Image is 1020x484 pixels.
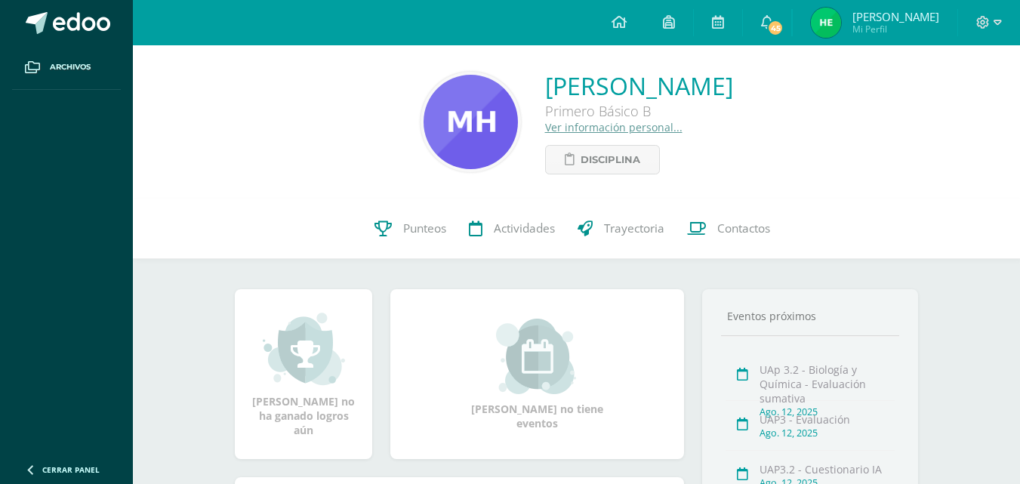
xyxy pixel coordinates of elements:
[676,199,781,259] a: Contactos
[42,464,100,475] span: Cerrar panel
[545,69,733,102] a: [PERSON_NAME]
[458,199,566,259] a: Actividades
[760,427,895,439] div: Ago. 12, 2025
[545,102,733,120] div: Primero Básico B
[250,311,357,437] div: [PERSON_NAME] no ha ganado logros aún
[760,462,895,476] div: UAP3.2 - Cuestionario IA
[811,8,841,38] img: aea34d87c6905e93db39a108ef19f611.png
[494,220,555,236] span: Actividades
[263,311,345,387] img: achievement_small.png
[496,319,578,394] img: event_small.png
[760,362,895,405] div: UAp 3.2 - Biología y Química - Evaluación sumativa
[403,220,446,236] span: Punteos
[760,412,895,427] div: UAP3 - Evaluación
[545,145,660,174] a: Disciplina
[581,146,640,174] span: Disciplina
[462,319,613,430] div: [PERSON_NAME] no tiene eventos
[852,9,939,24] span: [PERSON_NAME]
[363,199,458,259] a: Punteos
[717,220,770,236] span: Contactos
[12,45,121,90] a: Archivos
[721,309,899,323] div: Eventos próximos
[424,75,518,169] img: 2315ac869029affa85b175ea76ae1186.png
[50,61,91,73] span: Archivos
[767,20,784,36] span: 45
[852,23,939,35] span: Mi Perfil
[566,199,676,259] a: Trayectoria
[604,220,664,236] span: Trayectoria
[545,120,683,134] a: Ver información personal...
